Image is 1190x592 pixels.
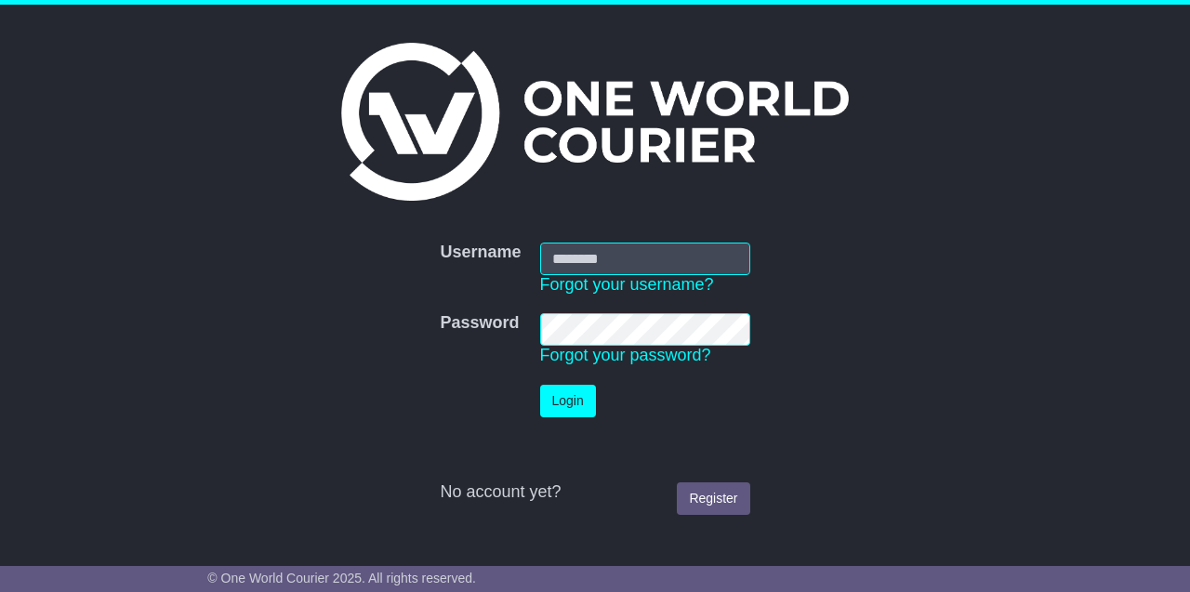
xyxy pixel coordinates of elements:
[540,275,714,294] a: Forgot your username?
[207,571,476,585] span: © One World Courier 2025. All rights reserved.
[440,313,519,334] label: Password
[540,385,596,417] button: Login
[540,346,711,364] a: Forgot your password?
[440,243,521,263] label: Username
[440,482,749,503] div: No account yet?
[341,43,849,201] img: One World
[677,482,749,515] a: Register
